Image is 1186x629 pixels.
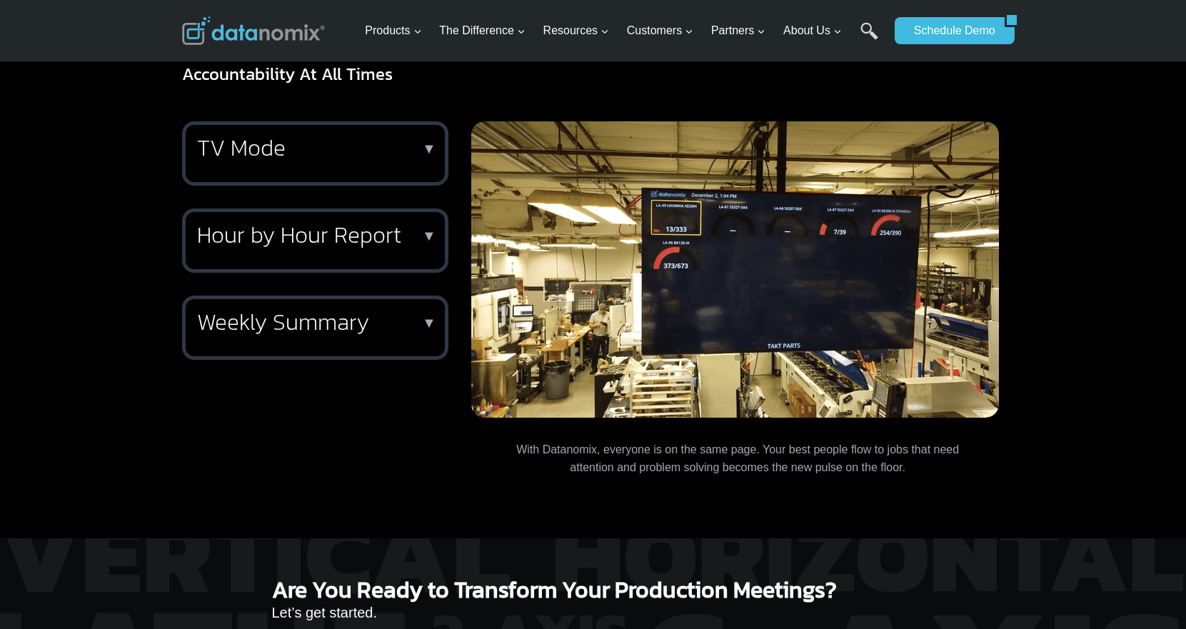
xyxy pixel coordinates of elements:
[160,318,181,328] a: Terms
[197,311,428,333] h2: Weekly Summary
[543,21,609,40] span: Resources
[321,1,367,14] span: Last Name
[471,441,1005,477] p: With Datanomix, everyone is on the same page. Your best people flow to jobs that need attention a...
[197,223,428,246] h2: Hour by Hour Report
[7,376,236,622] iframe: Popup CTA
[422,318,436,328] p: ▼
[272,573,837,607] strong: Are You Ready to Transform Your Production Meetings?
[272,605,378,620] span: Let’s get started.
[365,21,421,40] span: Products
[711,21,765,40] span: Partners
[860,22,878,54] a: Search
[182,16,325,45] img: Datanomix
[194,318,241,328] a: Privacy Policy
[627,21,693,40] span: Customers
[422,144,436,154] p: ▼
[895,17,1005,44] a: Schedule Demo
[439,21,526,40] span: The Difference
[321,176,376,189] span: State/Region
[471,121,999,418] img: Datanomix TV Mode provides re-time production performance on the shop floor
[321,59,386,72] span: Phone number
[422,231,436,241] p: ▼
[359,8,888,54] nav: Primary Navigation
[197,136,428,159] h2: TV Mode
[182,61,1005,87] h3: Accountability At All Times
[783,21,842,40] span: About Us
